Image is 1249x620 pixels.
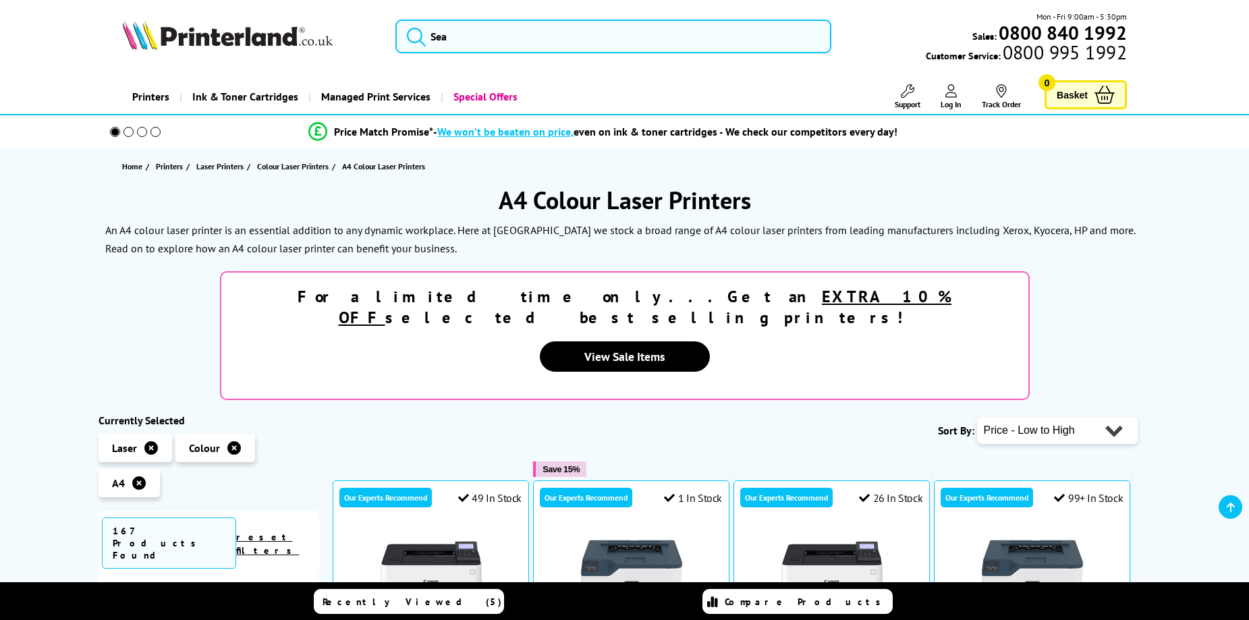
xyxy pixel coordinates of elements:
span: Laser [112,441,137,455]
div: - even on ink & toner cartridges - We check our competitors every day! [433,125,897,138]
h1: A4 Colour Laser Printers [99,184,1151,216]
span: Laser Printers [196,159,244,173]
a: Basket 0 [1045,80,1127,109]
span: 167 Products Found [102,517,237,569]
span: Support [895,99,920,109]
span: Mon - Fri 9:00am - 5:30pm [1036,10,1127,23]
div: 1 In Stock [664,491,722,505]
a: Ink & Toner Cartridges [179,80,308,114]
img: Printerland Logo [122,20,333,50]
p: An A4 colour laser printer is an essential addition to any dynamic workplace. Here at [GEOGRAPHIC... [105,223,1135,255]
span: Save 15% [543,464,580,474]
span: Colour [189,441,220,455]
span: Basket [1057,86,1088,104]
span: 0800 995 1992 [1001,46,1127,59]
span: A4 Colour Laser Printers [342,161,425,171]
div: Currently Selected [99,414,320,427]
div: Our Experts Recommend [339,488,432,507]
a: Colour Laser Printers [257,159,332,173]
span: Ink & Toner Cartridges [192,80,298,114]
b: 0800 840 1992 [999,20,1127,45]
a: View Sale Items [540,341,710,372]
a: 0800 840 1992 [997,26,1127,39]
div: Our Experts Recommend [740,488,833,507]
a: Laser Printers [196,159,247,173]
a: Recently Viewed (5) [314,589,504,614]
span: Colour Laser Printers [257,159,329,173]
button: Save 15% [533,461,586,477]
div: 26 In Stock [859,491,922,505]
span: Sales: [972,30,997,43]
a: Track Order [982,84,1021,109]
a: reset filters [236,531,299,557]
a: Log In [941,84,962,109]
div: 99+ In Stock [1054,491,1123,505]
a: Support [895,84,920,109]
div: Our Experts Recommend [941,488,1033,507]
span: Price Match Promise* [334,125,433,138]
span: Sort By: [938,424,974,437]
a: Printers [122,80,179,114]
div: Our Experts Recommend [540,488,632,507]
span: Customer Service: [926,46,1127,62]
span: We won’t be beaten on price, [437,125,574,138]
a: Printers [156,159,186,173]
a: Special Offers [441,80,528,114]
strong: For a limited time only...Get an selected best selling printers! [298,286,951,328]
span: 0 [1038,74,1055,91]
u: EXTRA 10% OFF [339,286,952,328]
span: Printers [156,159,183,173]
a: Managed Print Services [308,80,441,114]
span: Log In [941,99,962,109]
span: Recently Viewed (5) [323,596,502,608]
a: Home [122,159,146,173]
span: Compare Products [725,596,888,608]
a: Printerland Logo [122,20,379,53]
input: Sea [395,20,832,53]
div: 49 In Stock [458,491,522,505]
li: modal_Promise [92,120,1115,144]
a: Compare Products [702,589,893,614]
span: A4 [112,476,125,490]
